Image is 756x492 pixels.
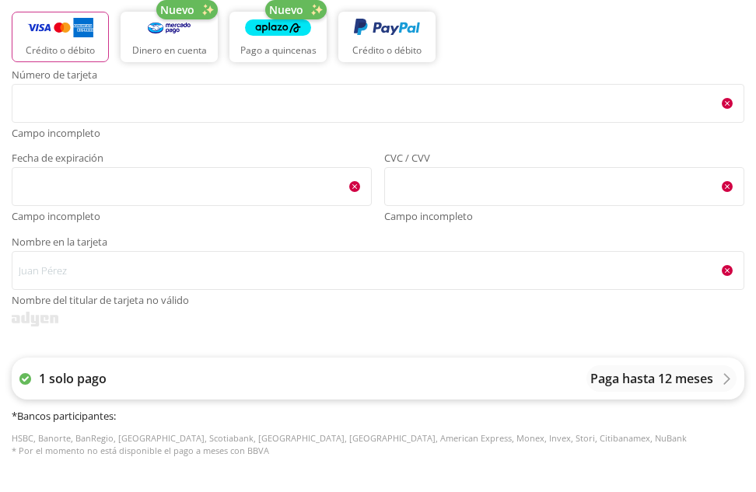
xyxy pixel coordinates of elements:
span: Campo incompleto [384,209,744,225]
span: Fecha de expiración [12,153,372,167]
iframe: Iframe del número de tarjeta asegurada [19,89,737,118]
button: Crédito o débito [338,12,436,62]
img: field_error [348,180,361,193]
iframe: Messagebird Livechat Widget [681,417,756,492]
button: Dinero en cuenta [121,12,218,62]
img: field_error [721,180,733,193]
p: Pago a quincenas [240,44,317,58]
span: Campo incompleto [12,126,744,141]
span: Campo incompleto [12,209,372,225]
span: Nombre en la tarjeta [12,237,744,251]
iframe: Iframe de la fecha de caducidad de la tarjeta asegurada [19,172,365,201]
span: * Por el momento no está disponible el pago a meses con BBVA [12,445,269,456]
p: Dinero en cuenta [132,44,207,58]
p: HSBC, Banorte, BanRegio, [GEOGRAPHIC_DATA], Scotiabank, [GEOGRAPHIC_DATA], [GEOGRAPHIC_DATA], Ame... [12,432,744,458]
span: Nombre del titular de tarjeta no válido [12,293,744,309]
p: 1 solo pago [39,369,107,388]
span: Nuevo [269,2,303,18]
button: Pago a quincenas [229,12,327,62]
p: Paga hasta 12 meses [590,369,713,388]
span: Nuevo [160,2,194,18]
span: CVC / CVV [384,153,744,167]
input: Nombre en la tarjetafield_errorNombre del titular de tarjeta no válido [12,251,744,290]
p: Crédito o débito [352,44,422,58]
img: svg+xml;base64,PD94bWwgdmVyc2lvbj0iMS4wIiBlbmNvZGluZz0iVVRGLTgiPz4KPHN2ZyB3aWR0aD0iMzk2cHgiIGhlaW... [12,312,58,326]
p: Crédito o débito [26,44,95,58]
h6: * Bancos participantes : [12,409,744,424]
span: Número de tarjeta [12,70,744,84]
img: field_error [721,264,733,277]
button: Crédito o débito [12,12,109,62]
img: field_error [721,97,733,110]
iframe: Iframe del código de seguridad de la tarjeta asegurada [391,172,737,201]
